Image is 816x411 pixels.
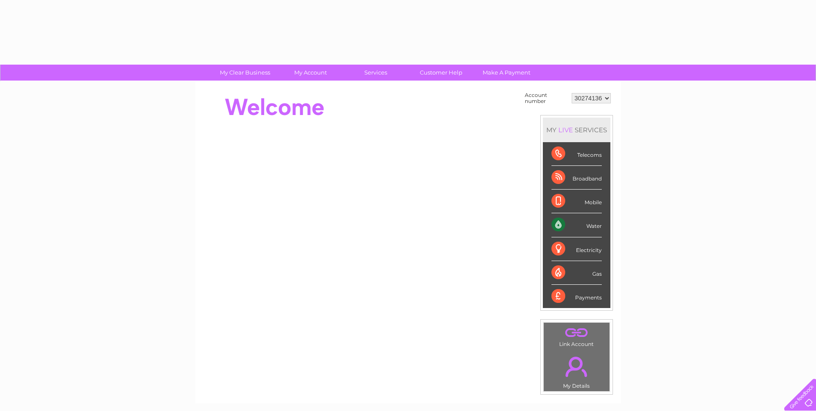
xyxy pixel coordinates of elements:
a: . [546,352,607,382]
div: Broadband [551,166,602,190]
a: Services [340,65,411,81]
a: Make A Payment [471,65,542,81]
div: Payments [551,285,602,308]
div: MY SERVICES [543,118,610,142]
a: My Account [275,65,346,81]
div: LIVE [557,126,575,134]
div: Electricity [551,237,602,261]
td: Account number [523,90,570,106]
a: Customer Help [406,65,477,81]
a: My Clear Business [209,65,280,81]
div: Gas [551,261,602,285]
td: Link Account [543,322,610,349]
div: Telecoms [551,142,602,166]
div: Mobile [551,190,602,213]
a: . [546,325,607,340]
td: My Details [543,349,610,392]
div: Water [551,213,602,237]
